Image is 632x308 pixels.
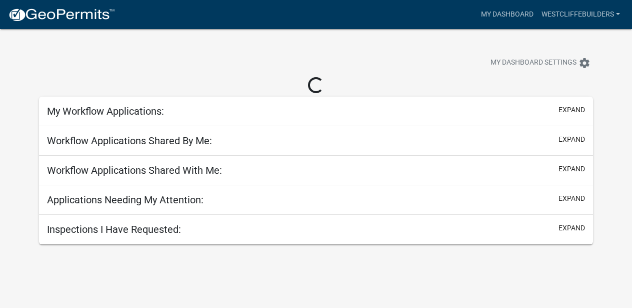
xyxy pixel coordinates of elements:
[47,105,164,117] h5: My Workflow Applications:
[558,134,585,145] button: expand
[558,105,585,115] button: expand
[578,57,590,69] i: settings
[558,223,585,233] button: expand
[558,193,585,204] button: expand
[537,5,624,24] a: Westcliffebuilders
[47,164,222,176] h5: Workflow Applications Shared With Me:
[47,223,181,235] h5: Inspections I Have Requested:
[47,135,212,147] h5: Workflow Applications Shared By Me:
[477,5,537,24] a: My Dashboard
[558,164,585,174] button: expand
[47,194,203,206] h5: Applications Needing My Attention:
[482,53,598,73] button: My Dashboard Settingssettings
[490,57,576,69] span: My Dashboard Settings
